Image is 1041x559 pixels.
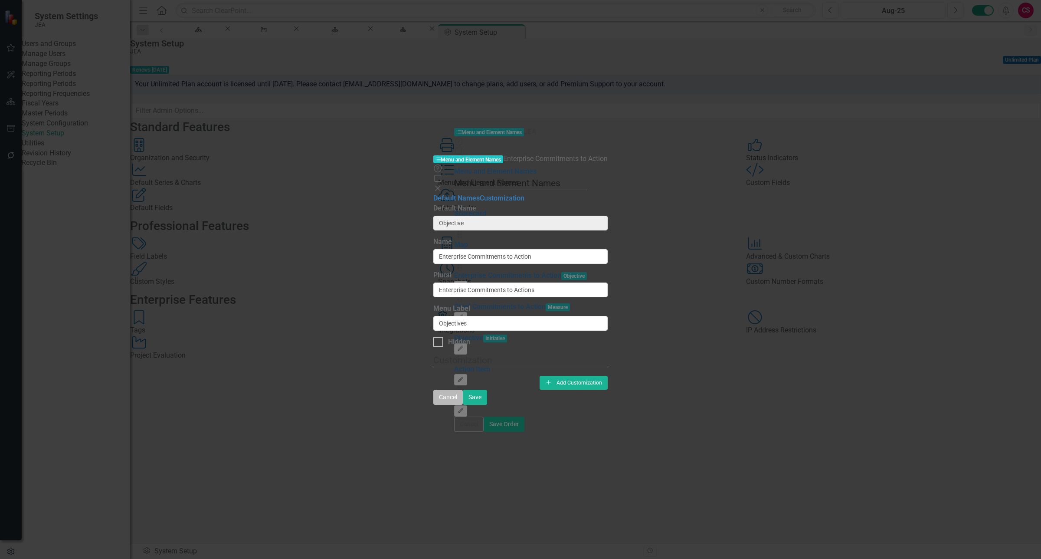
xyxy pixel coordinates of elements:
[433,354,608,367] legend: Customization
[433,204,608,214] label: Default Name
[463,390,487,405] button: Save
[503,155,608,163] span: Enterprise Commitments to Action
[433,390,463,405] button: Cancel
[433,237,608,247] label: Name
[433,270,608,280] label: Plural
[433,316,608,331] input: Objectives
[433,283,608,297] input: Objectives
[480,194,524,202] a: Customization
[433,249,608,264] input: Objective
[433,194,480,202] a: Default Names
[448,337,470,347] div: Hidden
[540,376,608,390] button: Add Customization
[433,304,608,314] label: Menu Label
[433,155,503,164] span: Menu and Element Names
